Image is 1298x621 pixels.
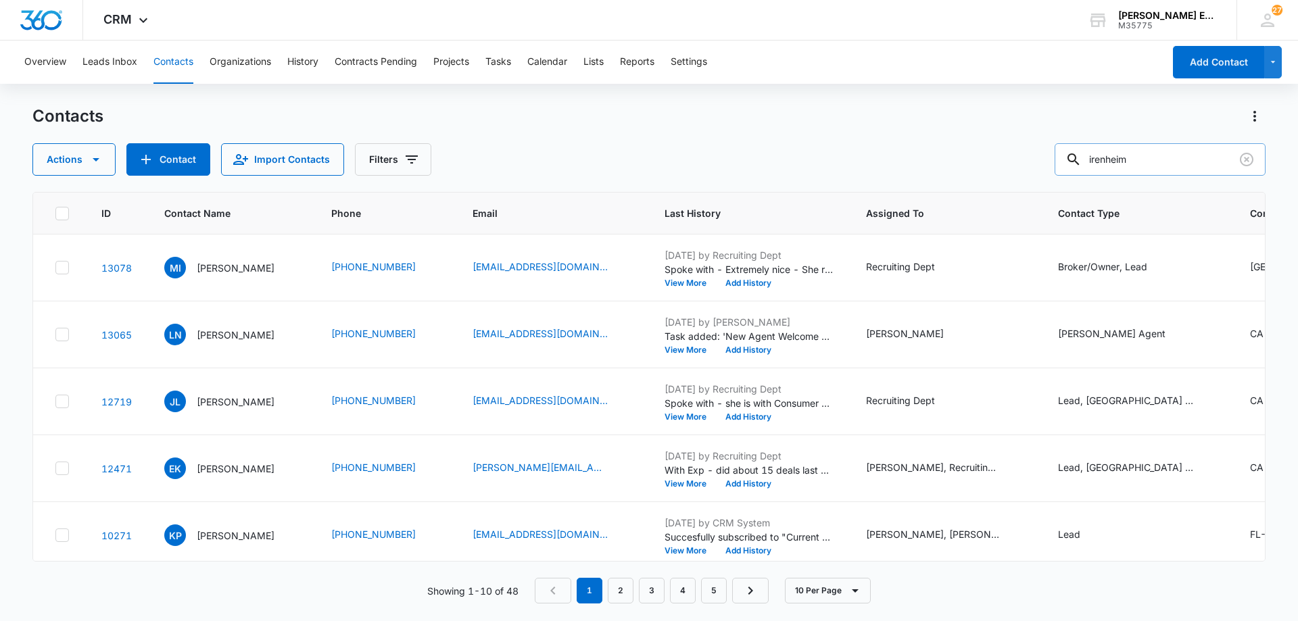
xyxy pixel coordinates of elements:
[101,206,112,220] span: ID
[701,578,727,603] a: Page 5
[473,206,612,220] span: Email
[716,413,781,421] button: Add History
[24,41,66,84] button: Overview
[620,41,654,84] button: Reports
[485,41,511,84] button: Tasks
[665,413,716,421] button: View More
[1058,527,1105,543] div: Contact Type - Lead - Select to Edit Field
[473,460,608,474] a: [PERSON_NAME][EMAIL_ADDRESS][DOMAIN_NAME]
[473,259,632,276] div: Email - mirvin@emonilegacy.com - Select to Edit Field
[473,527,632,543] div: Email - iopsychguy2020@gmail.com - Select to Edit Field
[473,326,632,343] div: Email - LaceeNicewarner@gmail.com - Select to Edit Field
[1058,326,1165,341] div: [PERSON_NAME] Agent
[577,578,602,603] em: 1
[639,578,665,603] a: Page 3
[197,328,274,342] p: [PERSON_NAME]
[331,326,416,341] a: [PHONE_NUMBER]
[164,524,186,546] span: KP
[716,547,781,555] button: Add History
[32,106,103,126] h1: Contacts
[1058,460,1218,476] div: Contact Type - Lead, Northern CA Broker Prospecting - Jeff Green - Select to Edit Field
[665,206,814,220] span: Last History
[665,396,834,410] p: Spoke with - she is with Consumer Plus Realty. her situation is , shes not really looking to move...
[197,395,274,409] p: [PERSON_NAME]
[665,279,716,287] button: View More
[103,12,132,26] span: CRM
[1058,393,1218,409] div: Contact Type - Lead, Northern CA Broker Prospecting - Jeff Green - Select to Edit Field
[665,547,716,555] button: View More
[670,578,696,603] a: Page 4
[32,143,116,176] button: Actions
[101,530,132,541] a: Navigate to contact details page for Kevin Parker
[1250,460,1282,474] div: CA-07
[433,41,469,84] button: Projects
[527,41,567,84] button: Calendar
[866,393,935,407] div: Recruiting Dept
[331,393,416,407] a: [PHONE_NUMBER]
[126,143,210,176] button: Add Contact
[866,460,1001,474] div: [PERSON_NAME], Recruiting Dept
[866,206,1006,220] span: Assigned To
[1058,206,1198,220] span: Contact Type
[153,41,193,84] button: Contacts
[785,578,871,603] button: 10 Per Page
[164,457,299,479] div: Contact Name - Erik Katz - Select to Edit Field
[331,527,416,541] a: [PHONE_NUMBER]
[473,393,632,409] div: Email - jonileone2575@gmail.com - Select to Edit Field
[665,329,834,343] p: Task added: 'New Agent Welcome Call ( Corporate )'
[473,393,608,407] a: [EMAIL_ADDRESS][DOMAIN_NAME]
[331,206,420,220] span: Phone
[665,346,716,354] button: View More
[331,460,440,476] div: Phone - (209) 283-4157 - Select to Edit Field
[101,396,132,407] a: Navigate to contact details page for Joanne Leone
[331,460,416,474] a: [PHONE_NUMBER]
[1236,149,1257,170] button: Clear
[716,279,781,287] button: Add History
[221,143,344,176] button: Import Contacts
[197,528,274,543] p: [PERSON_NAME]
[427,584,519,598] p: Showing 1-10 of 48
[671,41,707,84] button: Settings
[164,257,299,278] div: Contact Name - Monica Irvin - Select to Edit Field
[866,460,1026,476] div: Assigned To - Jeff Green, Recruiting Dept - Select to Edit Field
[866,259,959,276] div: Assigned To - Recruiting Dept - Select to Edit Field
[1244,105,1266,127] button: Actions
[665,530,834,544] p: Succesfully subscribed to "Current Leads List ([GEOGRAPHIC_DATA])".
[866,259,935,274] div: Recruiting Dept
[1058,326,1190,343] div: Contact Type - Allison James Agent - Select to Edit Field
[335,41,417,84] button: Contracts Pending
[331,259,440,276] div: Phone - (512) 630-4399 - Select to Edit Field
[866,527,1026,543] div: Assigned To - Alysha Aratari, Jon Marshman - Select to Edit Field
[1058,460,1193,474] div: Lead, [GEOGRAPHIC_DATA] Broker Prospecting - [PERSON_NAME]
[164,524,299,546] div: Contact Name - Kevin Parker - Select to Edit Field
[473,326,608,341] a: [EMAIL_ADDRESS][DOMAIN_NAME]
[1250,393,1282,407] div: CA-07
[1055,143,1266,176] input: Search Contacts
[866,326,968,343] div: Assigned To - Michelle Beeson - Select to Edit Field
[164,457,186,479] span: EK
[866,326,944,341] div: [PERSON_NAME]
[164,391,186,412] span: JL
[866,393,959,409] div: Assigned To - Recruiting Dept - Select to Edit Field
[164,206,279,220] span: Contact Name
[197,261,274,275] p: [PERSON_NAME]
[82,41,137,84] button: Leads Inbox
[1118,21,1217,30] div: account id
[164,391,299,412] div: Contact Name - Joanne Leone - Select to Edit Field
[331,393,440,409] div: Phone - (530) 368-1089 - Select to Edit Field
[665,480,716,488] button: View More
[473,527,608,541] a: [EMAIL_ADDRESS][DOMAIN_NAME]
[164,257,186,278] span: MI
[665,516,834,530] p: [DATE] by CRM System
[1173,46,1264,78] button: Add Contact
[1058,259,1147,274] div: Broker/Owner, Lead
[473,460,632,476] div: Email - erik@erikkatz.com - Select to Edit Field
[665,315,834,329] p: [DATE] by [PERSON_NAME]
[101,463,132,474] a: Navigate to contact details page for Erik Katz
[1058,393,1193,407] div: Lead, [GEOGRAPHIC_DATA] Broker Prospecting - [PERSON_NAME]
[1250,326,1282,341] div: CA-04
[287,41,318,84] button: History
[665,382,834,396] p: [DATE] by Recruiting Dept
[164,324,299,345] div: Contact Name - Lacee Nicewarner - Select to Edit Field
[535,578,769,603] nav: Pagination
